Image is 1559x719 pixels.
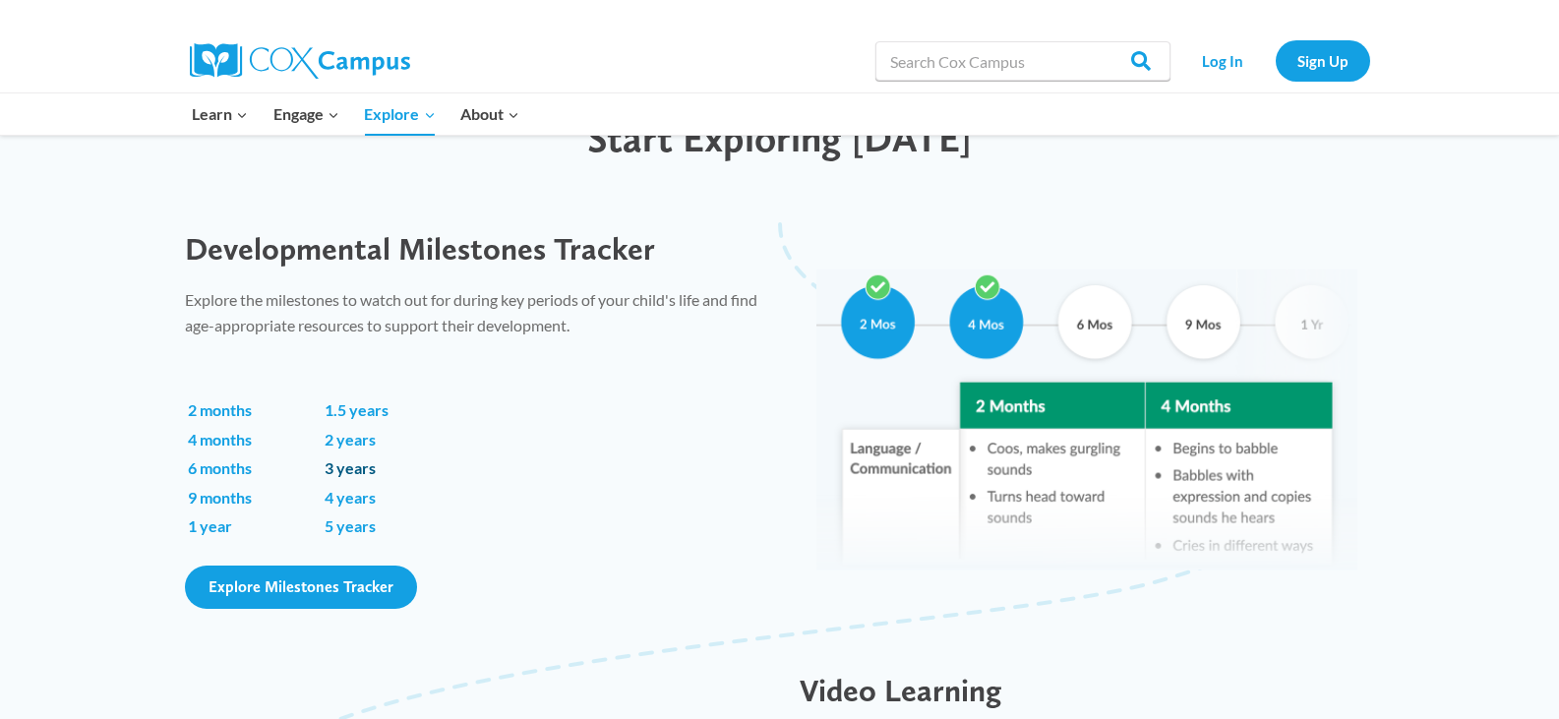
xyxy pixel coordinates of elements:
[816,239,1357,600] img: developmental-milestone-tracker-preview
[587,114,972,161] span: Start Exploring [DATE]
[325,516,376,535] a: 5 years
[188,516,232,535] a: 1 year
[1180,40,1370,81] nav: Secondary Navigation
[188,458,252,477] a: 6 months
[1276,40,1370,81] a: Sign Up
[185,229,655,268] span: Developmental Milestones Tracker
[190,43,410,79] img: Cox Campus
[448,93,532,135] button: Child menu of About
[180,93,262,135] button: Child menu of Learn
[185,287,760,337] p: Explore the milestones to watch out for during key periods of your child's life and find age-appr...
[188,400,252,419] a: 2 months
[325,488,376,507] a: 4 years
[261,93,352,135] button: Child menu of Engage
[352,93,449,135] button: Child menu of Explore
[188,430,252,449] a: 4 months
[875,41,1170,81] input: Search Cox Campus
[325,458,376,477] a: 3 years
[185,566,417,609] a: Explore Milestones Tracker
[325,430,376,449] a: 2 years
[800,671,1001,709] span: Video Learning
[1180,40,1266,81] a: Log In
[209,577,393,596] span: Explore Milestones Tracker
[325,400,389,419] a: 1.5 years
[180,93,532,135] nav: Primary Navigation
[188,488,252,507] a: 9 months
